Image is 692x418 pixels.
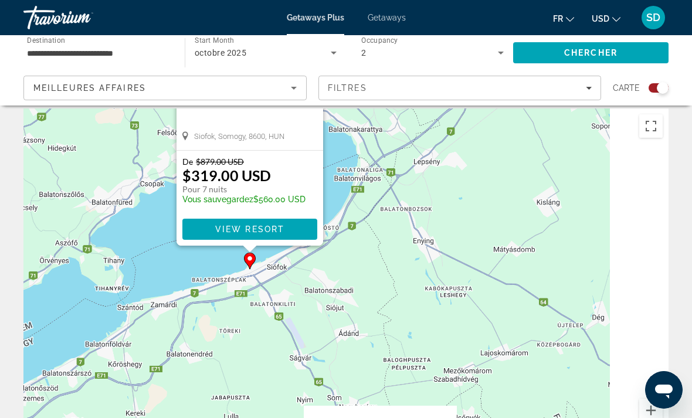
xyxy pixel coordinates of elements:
[196,157,244,166] span: $879.00 USD
[318,76,602,100] button: Filters
[592,14,609,23] span: USD
[361,36,398,45] span: Occupancy
[27,46,169,60] input: Select destination
[182,219,317,240] button: View Resort
[182,195,306,204] p: $560.00 USD
[23,2,141,33] a: Travorium
[182,166,271,184] p: $319.00 USD
[592,10,620,27] button: Change currency
[215,225,284,234] span: View Resort
[638,5,669,30] button: User Menu
[361,48,366,57] span: 2
[194,132,284,141] span: Siofok, Somogy, 8600, HUN
[645,371,683,409] iframe: Bouton de lancement de la fenêtre de messagerie
[646,12,660,23] span: SD
[182,184,306,195] p: Pour 7 nuits
[182,157,193,166] span: De
[564,48,618,57] span: Chercher
[182,195,253,204] span: Vous sauvegardez
[195,36,234,45] span: Start Month
[195,48,246,57] span: octobre 2025
[287,13,344,22] a: Getaways Plus
[553,10,574,27] button: Change language
[639,114,663,138] button: Passer en plein écran
[27,36,65,44] span: Destination
[33,83,146,93] span: Meilleures affaires
[513,42,669,63] button: Search
[553,14,563,23] span: fr
[328,83,368,93] span: Filtres
[368,13,406,22] a: Getaways
[33,81,297,95] mat-select: Sort by
[613,80,640,96] span: Carte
